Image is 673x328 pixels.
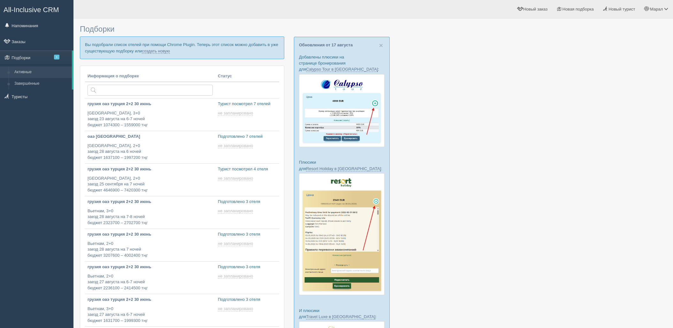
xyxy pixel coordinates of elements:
p: [GEOGRAPHIC_DATA], 3+0 заезд 23 августа на 6-7 ночей бюджет 1074300 – 1559000 тңг [88,110,213,128]
span: не запланировано [218,241,253,246]
a: не запланировано [218,274,254,279]
img: resort-holiday-%D0%BF%D1%96%D0%B4%D0%B1%D1%96%D1%80%D0%BA%D0%B0-%D1%81%D1%80%D0%BC-%D0%B4%D0%BB%D... [299,173,385,295]
p: [GEOGRAPHIC_DATA], 2+0 заезд 25 сентября на 7 ночей бюджет 4646900 – 7420300 тңг [88,176,213,193]
span: не запланировано [218,208,253,214]
span: Новый турист [608,7,635,12]
a: грузия оаэ турция 2+2 30 июнь Вьетнам, 3+0заезд 27 августа на 6-7 ночейбюджет 1631700 – 1999300 тңг [85,294,215,326]
p: Турист посмотрел 4 отеля [218,166,277,172]
a: создать новую [142,49,170,54]
p: Турист посмотрел 7 отелей [218,101,277,107]
p: Подготовлено 3 отеля [218,264,277,270]
input: Поиск по стране или туристу [88,85,213,96]
a: грузия оаэ турция 2+2 30 июнь Вьетнам, 2+0заезд 27 августа на 6-7 ночейбюджет 2236100 – 2414500 тңг [85,262,215,294]
span: не запланировано [218,274,253,279]
span: Марал [650,7,663,12]
p: И плюсики для : [299,308,385,320]
p: Добавлены плюсики на странице бронирования для : [299,54,385,72]
p: грузия оаэ турция 2+2 30 июнь [88,101,213,107]
p: грузия оаэ турция 2+2 30 июнь [88,199,213,205]
p: Вы подобрали список отелей при помощи Chrome Plugin. Теперь этот список можно добавить в уже суще... [80,36,284,59]
a: Travel Luxe в [GEOGRAPHIC_DATA] [306,314,375,319]
a: Calypso Tour в [GEOGRAPHIC_DATA] [306,67,378,72]
th: Статус [215,71,279,82]
p: грузия оаэ турция 2+2 30 июнь [88,231,213,238]
span: Новый заказ [523,7,547,12]
a: грузия оаэ турция 2+2 30 июнь [GEOGRAPHIC_DATA], 3+0заезд 23 августа на 6-7 ночейбюджет 1074300 –... [85,98,215,131]
span: не запланировано [218,143,253,148]
p: грузия оаэ турция 2+2 30 июнь [88,297,213,303]
a: грузия оаэ турция 2+2 30 июнь [GEOGRAPHIC_DATA], 2+0заезд 25 сентября на 7 ночейбюджет 4646900 – ... [85,164,215,196]
p: Подготовлено 3 отеля [218,297,277,303]
p: Подготовлено 3 отеля [218,231,277,238]
p: оаэ [GEOGRAPHIC_DATA] [88,134,213,140]
span: не запланировано [218,306,253,311]
p: грузия оаэ турция 2+2 30 июнь [88,166,213,172]
p: Вьетнам, 3+0 заезд 27 августа на 6-7 ночей бюджет 1631700 – 1999300 тңг [88,306,213,324]
p: Вьетнам, 3+0 заезд 28 августа на 7-8 ночей бюджет 2323700 – 2702700 тңг [88,208,213,226]
a: не запланировано [218,176,254,181]
span: Новая подборка [562,7,594,12]
a: грузия оаэ турция 2+2 30 июнь Вьетнам, 3+0заезд 28 августа на 7-8 ночейбюджет 2323700 – 2702700 тңг [85,196,215,229]
p: Вьетнам, 2+0 заезд 27 августа на 6-7 ночей бюджет 2236100 – 2414500 тңг [88,273,213,291]
p: Подготовлено 3 отеля [218,199,277,205]
p: Вьетнам, 2+0 заезд 28 августа на 7 ночей бюджет 3207600 – 4002400 тңг [88,241,213,259]
p: Плюсики для : [299,159,385,171]
th: Информация о подборке [85,71,215,82]
a: не запланировано [218,306,254,311]
span: не запланировано [218,111,253,116]
span: Подборки [80,25,114,33]
p: Подготовлено 7 отелей [218,134,277,140]
a: оаэ [GEOGRAPHIC_DATA] [GEOGRAPHIC_DATA], 2+0заезд 28 августа на 6 ночейбюджет 1637100 – 1997200 тңг [85,131,215,163]
a: грузия оаэ турция 2+2 30 июнь Вьетнам, 2+0заезд 28 августа на 7 ночейбюджет 3207600 – 4002400 тңг [85,229,215,261]
a: Resort Holiday в [GEOGRAPHIC_DATA] [306,166,381,171]
button: Close [379,42,383,49]
img: calypso-tour-proposal-crm-for-travel-agency.jpg [299,74,385,147]
a: Обновления от 17 августа [299,43,353,47]
a: Активные [11,66,72,78]
a: не запланировано [218,208,254,214]
span: × [379,42,383,49]
a: не запланировано [218,111,254,116]
span: 1 [54,55,59,59]
p: [GEOGRAPHIC_DATA], 2+0 заезд 28 августа на 6 ночей бюджет 1637100 – 1997200 тңг [88,143,213,161]
a: не запланировано [218,143,254,148]
p: грузия оаэ турция 2+2 30 июнь [88,264,213,270]
a: Завершённые [11,78,72,90]
span: All-Inclusive CRM [4,6,59,14]
a: All-Inclusive CRM [0,0,73,18]
a: не запланировано [218,241,254,246]
span: не запланировано [218,176,253,181]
